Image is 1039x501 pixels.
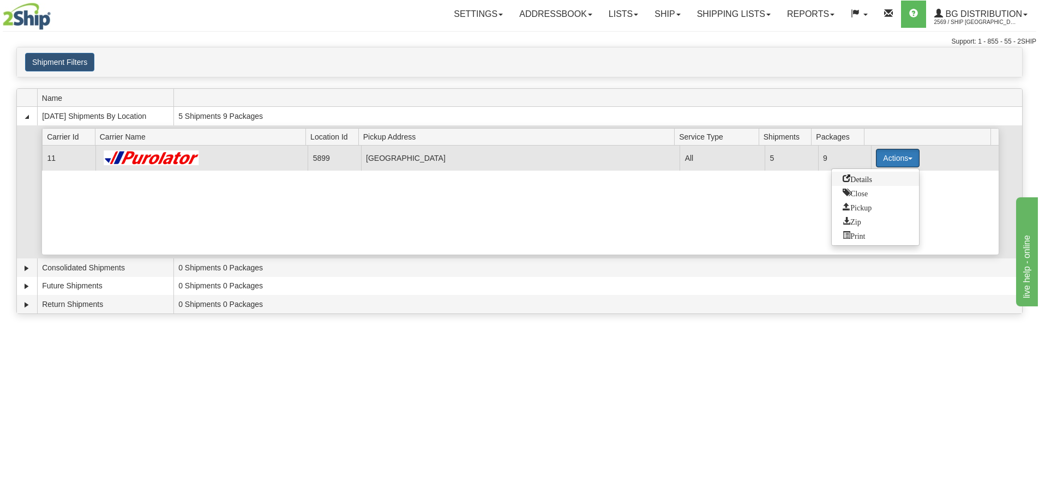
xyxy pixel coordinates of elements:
a: BG Distribution 2569 / Ship [GEOGRAPHIC_DATA] [926,1,1036,28]
a: Addressbook [511,1,600,28]
td: 0 Shipments 0 Packages [173,277,1022,295]
a: Zip and Download All Shipping Documents [832,214,919,228]
td: 11 [42,146,95,170]
a: Lists [600,1,646,28]
span: Packages [816,128,864,145]
span: Carrier Id [47,128,95,145]
span: Print [843,231,865,239]
td: [DATE] Shipments By Location [37,107,173,125]
td: [GEOGRAPHIC_DATA] [361,146,680,170]
a: Expand [21,263,32,274]
td: Consolidated Shipments [37,258,173,277]
td: All [680,146,765,170]
div: live help - online [8,7,101,20]
a: Reports [779,1,843,28]
span: Pickup Address [363,128,675,145]
a: Expand [21,281,32,292]
span: Shipments [764,128,812,145]
span: Close [843,189,868,196]
td: 5 Shipments 9 Packages [173,107,1022,125]
a: Request a carrier pickup [832,200,919,214]
span: 2569 / Ship [GEOGRAPHIC_DATA] [934,17,1016,28]
span: Name [42,89,173,106]
button: Shipment Filters [25,53,94,71]
td: 5899 [308,146,361,170]
td: 9 [818,146,871,170]
img: logo2569.jpg [3,3,51,30]
td: 5 [765,146,818,170]
span: Carrier Name [100,128,306,145]
a: Go to Details view [832,172,919,186]
iframe: chat widget [1014,195,1038,306]
button: Actions [876,149,920,167]
a: Ship [646,1,688,28]
a: Collapse [21,111,32,122]
a: Expand [21,299,32,310]
img: Purolator [100,150,203,165]
a: Settings [446,1,511,28]
a: Shipping lists [689,1,779,28]
td: Future Shipments [37,277,173,295]
span: BG Distribution [943,9,1022,19]
a: Print or Download All Shipping Documents in one file [832,228,919,243]
a: Close this group [832,186,919,200]
span: Pickup [843,203,872,210]
span: Details [843,174,872,182]
td: Return Shipments [37,295,173,313]
span: Zip [843,217,861,225]
td: 0 Shipments 0 Packages [173,295,1022,313]
span: Location Id [310,128,358,145]
span: Service Type [679,128,759,145]
td: 0 Shipments 0 Packages [173,258,1022,277]
div: Support: 1 - 855 - 55 - 2SHIP [3,37,1036,46]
